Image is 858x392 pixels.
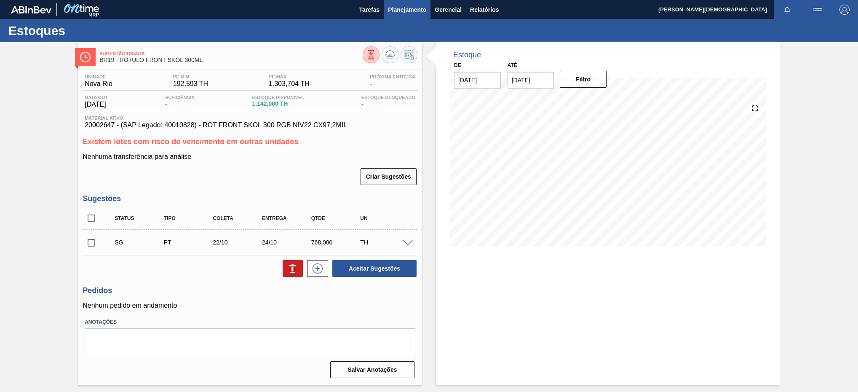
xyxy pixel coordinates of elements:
[388,5,426,15] span: Planejamento
[508,72,554,89] input: dd/mm/yyyy
[363,46,380,63] button: Visão Geral dos Estoques
[99,57,363,63] span: BR19 - RÓTULO FRONT SKOL 300ML
[260,215,315,221] div: Entrega
[83,153,417,161] p: Nenhuma transferência para análise
[813,5,823,15] img: userActions
[85,316,415,328] label: Anotações
[774,4,801,16] button: Notificações
[269,80,310,88] span: 1.303,704 TH
[85,101,108,108] span: [DATE]
[260,239,315,246] div: 24/10/2025
[211,239,266,246] div: 22/10/2025
[83,194,417,203] h3: Sugestões
[269,74,310,79] span: PE MAX
[401,46,417,63] button: Programar Estoque
[252,101,304,107] span: 1.142,000 TH
[211,215,266,221] div: Coleta
[368,74,417,88] div: -
[11,6,51,13] img: TNhmsLtSVTkK8tSr43FrP2fwEKptu5GPRR3wAAAABJRU5ErkJggg==
[162,239,217,246] div: Pedido de Transferência
[85,115,415,121] span: Material ativo
[278,260,303,277] div: Excluir Sugestões
[332,260,417,277] button: Aceitar Sugestões
[470,5,499,15] span: Relatórios
[359,95,417,108] div: -
[435,5,462,15] span: Gerencial
[560,71,607,88] button: Filtro
[83,302,417,309] p: Nenhum pedido em andamento
[359,5,380,15] span: Tarefas
[163,95,197,108] div: -
[112,239,168,246] div: Sugestão Criada
[85,74,112,79] span: Unidade
[83,286,417,295] h3: Pedidos
[508,62,517,68] label: Até
[173,74,208,79] span: PE MIN
[85,121,415,129] span: 20002647 - (SAP Legado: 40010828) - ROT FRONT SKOL 300 RGB NIV22 CX97,2MIL
[454,62,461,68] label: De
[309,215,364,221] div: Qtde
[453,51,481,59] div: Estoque
[252,95,304,100] span: Estoque Disponível
[358,215,413,221] div: UN
[361,95,415,100] span: Estoque Bloqueado
[361,167,417,186] div: Criar Sugestões
[83,137,298,146] span: Existem lotes com risco de vencimento em outras unidades
[382,46,398,63] button: Atualizar Gráfico
[358,239,413,246] div: TH
[173,80,208,88] span: 192,593 TH
[165,95,195,100] span: Suficiência
[85,80,112,88] span: Nova Rio
[80,52,91,62] img: Ícone
[99,51,363,56] span: Sugestão Criada
[85,95,108,100] span: Data out
[8,26,158,35] h1: Estoques
[370,74,415,79] span: Próxima Entrega
[112,215,168,221] div: Status
[162,215,217,221] div: Tipo
[303,260,328,277] div: Nova sugestão
[309,239,364,246] div: 768,000
[361,168,417,185] button: Criar Sugestões
[330,361,414,378] button: Salvar Anotações
[454,72,501,89] input: dd/mm/yyyy
[839,5,850,15] img: Logout
[328,259,417,278] div: Aceitar Sugestões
